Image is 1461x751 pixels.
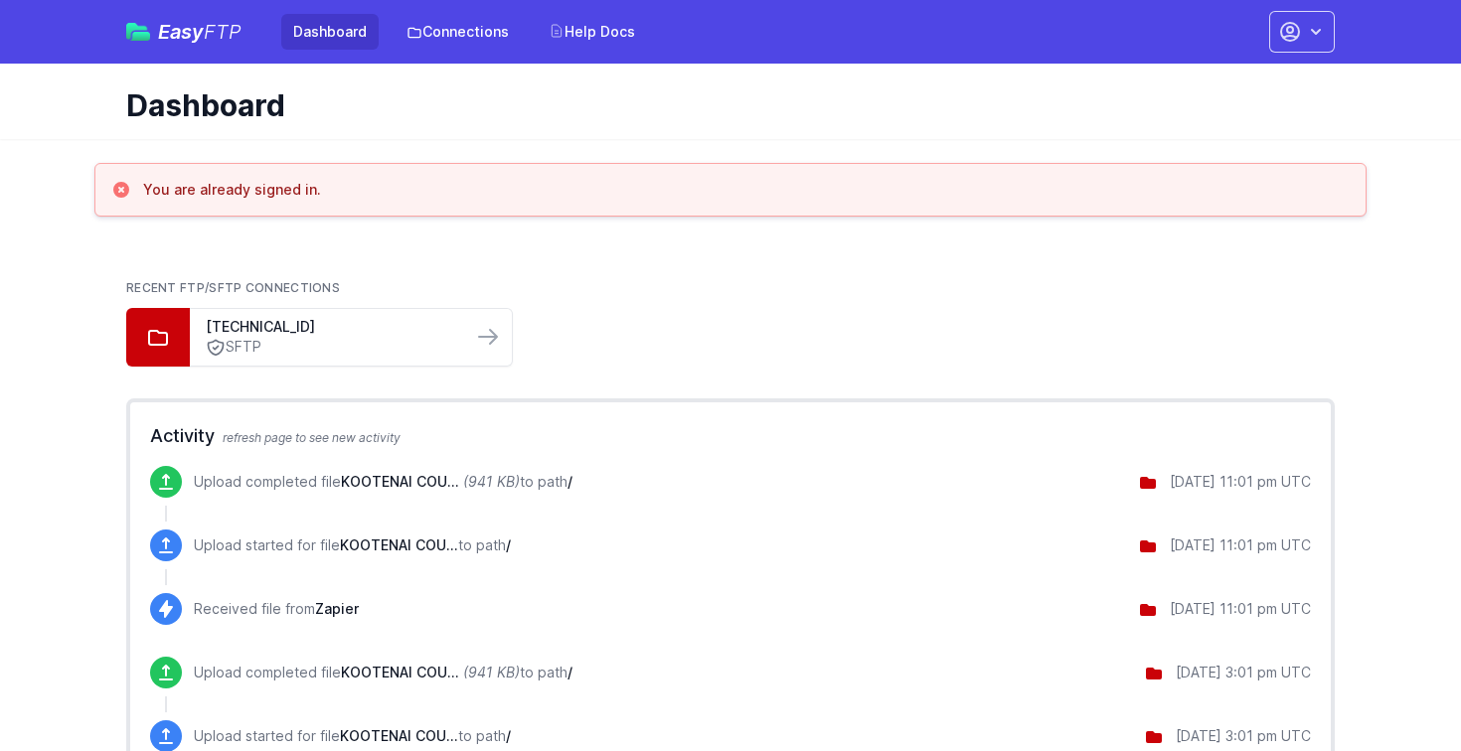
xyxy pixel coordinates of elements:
i: (941 KB) [463,664,520,680]
span: / [506,727,511,744]
p: Upload started for file to path [194,535,511,555]
p: Received file from [194,599,359,619]
span: / [568,473,572,490]
span: Zapier [315,600,359,617]
span: KOOTENAI COUNTY NEOGOV CANDIDATE STATUS DATA.csv [340,727,458,744]
a: Dashboard [281,14,379,50]
span: / [506,536,511,553]
div: [DATE] 3:01 pm UTC [1176,726,1311,746]
span: KOOTENAI COUNTY NEOGOV CANDIDATE STATUS DATA.csv [340,536,458,553]
h2: Activity [150,422,1311,450]
img: easyftp_logo.png [126,23,150,41]
div: [DATE] 3:01 pm UTC [1176,663,1311,682]
span: Easy [158,22,242,42]
h3: You are already signed in. [143,180,321,200]
div: [DATE] 11:01 pm UTC [1170,535,1311,555]
a: Connections [395,14,521,50]
h2: Recent FTP/SFTP Connections [126,280,1335,296]
span: KOOTENAI COUNTY NEOGOV CANDIDATE STATUS DATA.csv [341,473,459,490]
span: refresh page to see new activity [223,430,401,445]
div: [DATE] 11:01 pm UTC [1170,472,1311,492]
p: Upload started for file to path [194,726,511,746]
p: Upload completed file to path [194,472,572,492]
span: / [568,664,572,680]
a: SFTP [206,337,456,358]
a: EasyFTP [126,22,242,42]
a: Help Docs [537,14,647,50]
i: (941 KB) [463,473,520,490]
span: FTP [204,20,242,44]
a: [TECHNICAL_ID] [206,317,456,337]
p: Upload completed file to path [194,663,572,682]
span: KOOTENAI COUNTY NEOGOV CANDIDATE STATUS DATA.csv [341,664,459,680]
div: [DATE] 11:01 pm UTC [1170,599,1311,619]
h1: Dashboard [126,87,1319,123]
